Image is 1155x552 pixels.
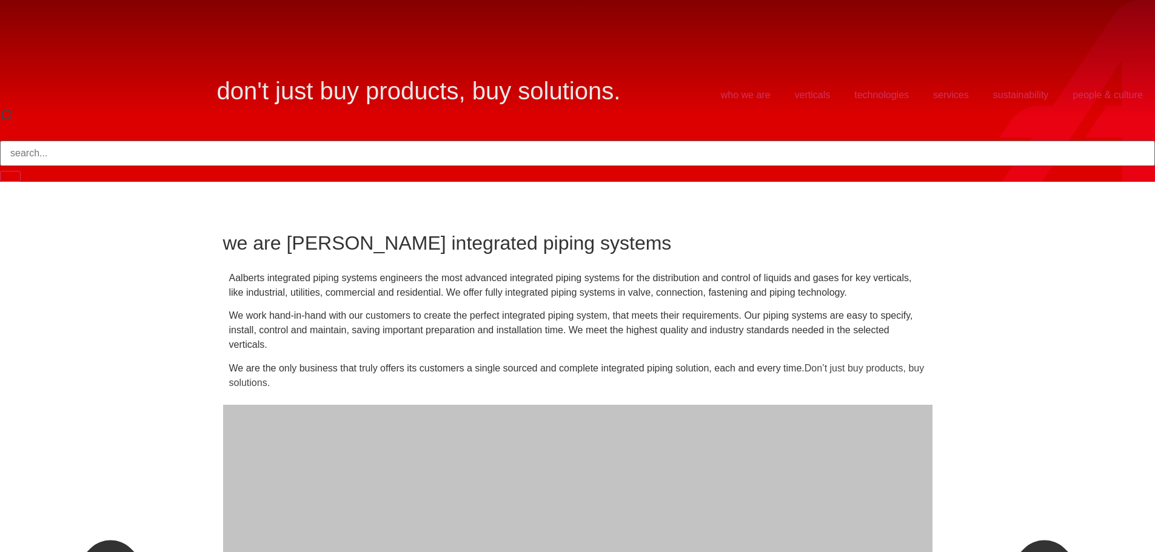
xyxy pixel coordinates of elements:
a: verticals [783,81,843,109]
a: services [921,81,981,109]
a: people & culture [1060,81,1155,109]
a: sustainability [981,81,1061,109]
a: technologies [842,81,921,109]
a: who we are [709,81,783,109]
